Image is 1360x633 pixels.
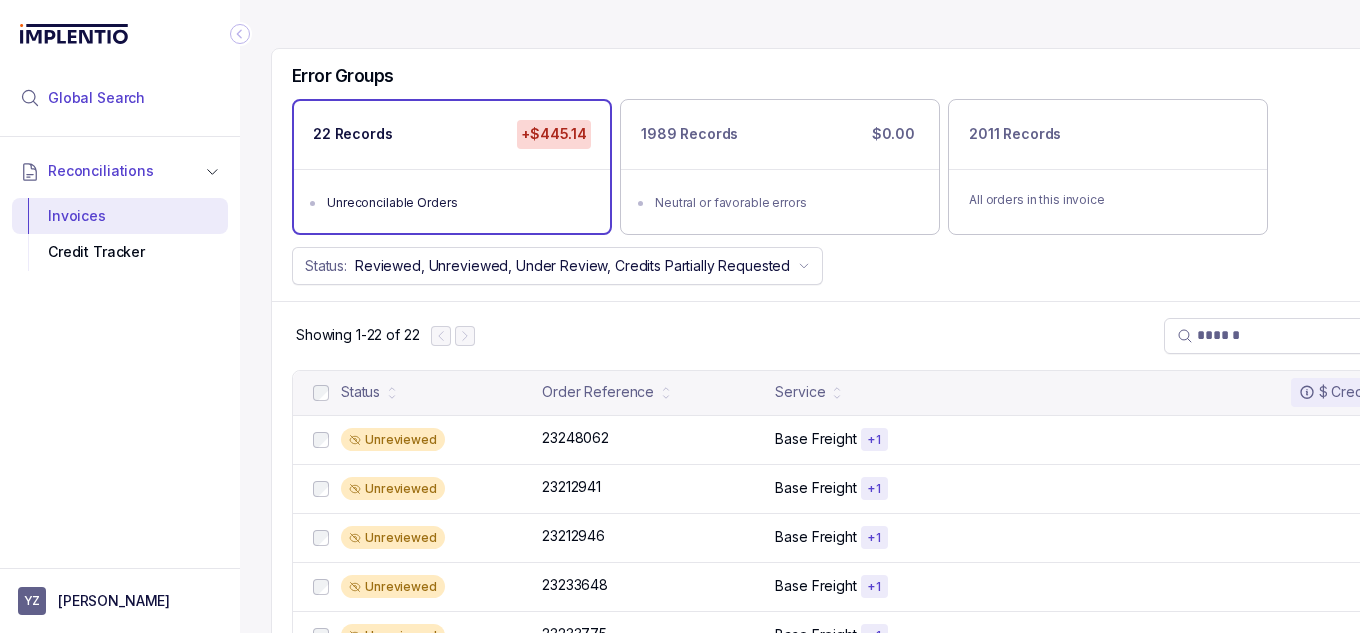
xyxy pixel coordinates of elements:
p: +$445.14 [517,120,591,148]
div: Collapse Icon [228,22,252,46]
span: User initials [18,587,46,615]
div: Neutral or favorable errors [655,193,917,213]
input: checkbox-checkbox [313,385,329,401]
input: checkbox-checkbox [313,579,329,595]
input: checkbox-checkbox [313,530,329,546]
p: Showing 1-22 of 22 [296,325,419,345]
h5: Error Groups [292,65,394,87]
div: Unreviewed [341,428,445,452]
p: 23233648 [542,575,608,595]
p: 23212941 [542,477,601,497]
div: Reconciliations [12,194,228,275]
p: 23212946 [542,526,605,546]
div: Invoices [28,198,212,234]
div: Unreconcilable Orders [327,193,589,213]
button: Reconciliations [12,149,228,193]
p: + 1 [867,530,882,546]
div: Order Reference [542,382,654,402]
div: Unreviewed [341,526,445,550]
div: Unreviewed [341,477,445,501]
p: All orders in this invoice [969,190,1247,210]
p: $0.00 [868,120,919,148]
p: 22 Records [313,124,393,144]
p: + 1 [867,432,882,448]
span: Reconciliations [48,161,154,181]
button: User initials[PERSON_NAME] [18,587,222,615]
p: 2011 Records [969,124,1061,144]
p: Base Freight [775,478,856,498]
p: [PERSON_NAME] [58,591,170,611]
div: Status [341,382,380,402]
p: Base Freight [775,527,856,547]
button: Status:Reviewed, Unreviewed, Under Review, Credits Partially Requested [292,247,823,285]
div: Remaining page entries [296,325,419,345]
p: Reviewed, Unreviewed, Under Review, Credits Partially Requested [355,256,790,276]
div: Unreviewed [341,575,445,599]
input: checkbox-checkbox [313,481,329,497]
p: 1989 Records [641,124,738,144]
p: + 1 [867,481,882,497]
p: Base Freight [775,576,856,596]
p: 23248062 [542,428,609,448]
p: Status: [305,256,347,276]
span: Global Search [48,88,145,108]
p: Base Freight [775,429,856,449]
input: checkbox-checkbox [313,432,329,448]
div: Service [775,382,825,402]
p: + 1 [867,579,882,595]
div: Credit Tracker [28,234,212,270]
